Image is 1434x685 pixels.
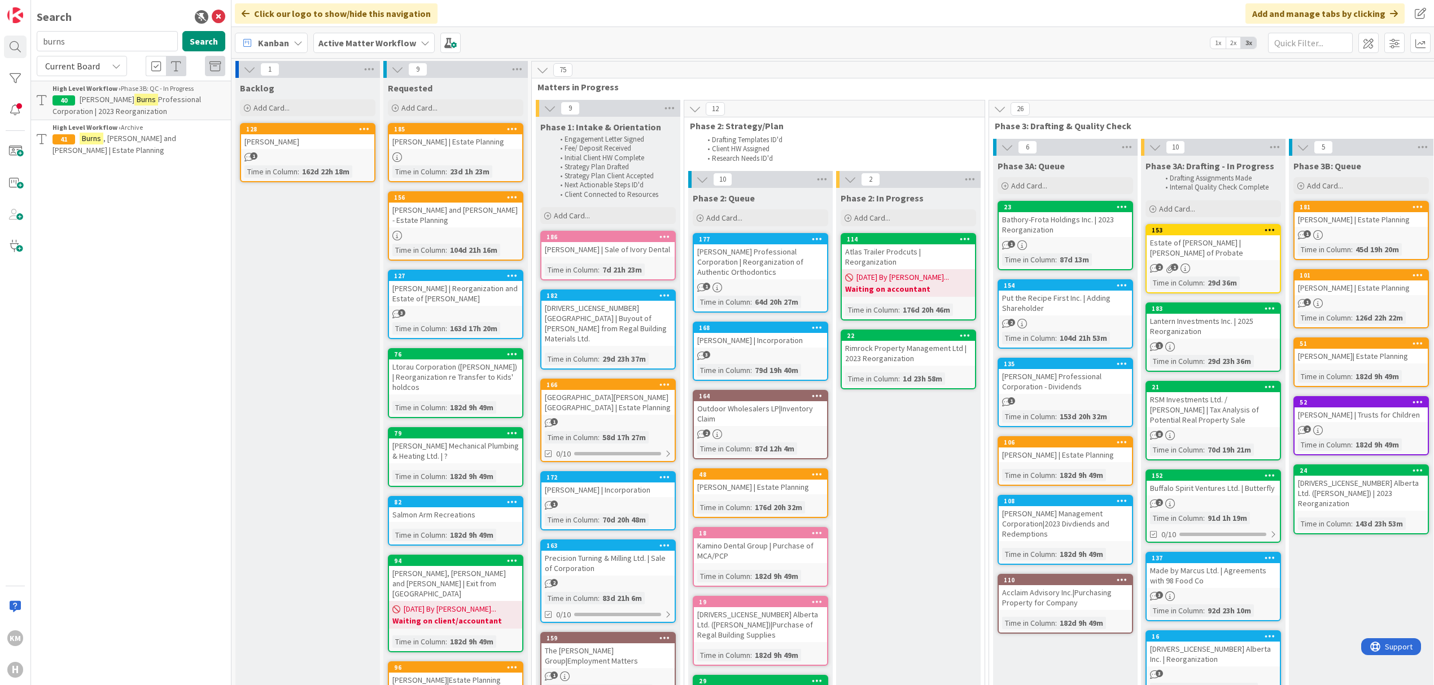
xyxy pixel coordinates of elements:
div: 182d 9h 49m [1057,469,1106,481]
span: : [1351,438,1353,451]
a: 156[PERSON_NAME] and [PERSON_NAME] - Estate PlanningTime in Column:104d 21h 16m [388,191,523,261]
div: 70d 20h 48m [600,513,649,526]
div: 163d 17h 20m [447,322,500,335]
div: Time in Column [1150,512,1203,524]
div: 22 [842,331,975,341]
a: 181[PERSON_NAME] | Estate PlanningTime in Column:45d 19h 20m [1293,201,1429,260]
span: : [750,501,752,513]
a: 127[PERSON_NAME] | Reorganization and Estate of [PERSON_NAME]Time in Column:163d 17h 20m [388,270,523,339]
div: 79 [394,429,522,437]
a: 79[PERSON_NAME] Mechanical Plumbing & Heating Ltd. | ?Time in Column:182d 9h 49m [388,427,523,487]
div: 183Lantern Investments Inc. | 2025 Reorganization [1147,304,1280,339]
div: Time in Column [392,244,445,256]
div: 64d 20h 27m [752,296,801,308]
div: 181[PERSON_NAME] | Estate Planning [1295,202,1428,227]
div: 128 [246,125,374,133]
div: [DRIVERS_LICENSE_NUMBER] [GEOGRAPHIC_DATA] | Buyout of [PERSON_NAME] from Regal Building Material... [541,301,675,346]
div: Time in Column [1002,332,1055,344]
div: 156 [394,194,522,201]
span: 0/10 [1161,529,1176,541]
span: : [1351,370,1353,383]
div: Time in Column [1150,444,1203,456]
div: 21RSM Investments Ltd. / [PERSON_NAME] | Tax Analysis of Potential Real Property Sale [1147,382,1280,427]
a: 172[PERSON_NAME] | IncorporationTime in Column:70d 20h 48m [540,471,676,530]
span: : [1055,410,1057,423]
span: [DATE] By [PERSON_NAME]... [856,271,949,283]
a: 101[PERSON_NAME] | Estate PlanningTime in Column:126d 22h 22m [1293,269,1429,328]
div: Time in Column [697,296,750,308]
div: Time in Column [392,401,445,414]
div: 104d 21h 53m [1057,332,1110,344]
a: 185[PERSON_NAME] | Estate PlanningTime in Column:23d 1h 23m [388,123,523,182]
span: : [1351,517,1353,530]
span: 1 [550,500,558,508]
div: Time in Column [1298,438,1351,451]
span: : [445,401,447,414]
div: 172 [547,473,675,481]
span: 1 [1008,240,1015,248]
div: 182 [541,291,675,301]
div: 153Estate of [PERSON_NAME] | [PERSON_NAME] of Probate [1147,225,1280,260]
a: 76Ltorau Corporation ([PERSON_NAME]) | Reorganization re Transfer to Kids' holdcosTime in Column:... [388,348,523,418]
div: 186 [547,233,675,241]
div: 104d 21h 16m [447,244,500,256]
span: : [1203,355,1205,367]
div: [PERSON_NAME] | Estate Planning [999,447,1132,462]
a: 51[PERSON_NAME]| Estate PlanningTime in Column:182d 9h 49m [1293,337,1429,387]
div: 52[PERSON_NAME] | Trusts for Children [1295,397,1428,422]
div: 79d 19h 40m [752,364,801,376]
a: 135[PERSON_NAME] Professional Corporation - DividendsTime in Column:153d 20h 32m [998,358,1133,427]
span: : [1203,276,1205,289]
span: 2 [1156,499,1163,506]
div: 24 [1300,467,1428,475]
div: 79 [389,428,522,438]
div: 79[PERSON_NAME] Mechanical Plumbing & Heating Ltd. | ? [389,428,522,463]
div: Salmon Arm Recreations [389,507,522,522]
div: 108[PERSON_NAME] Management Corporation|2023 Divdiends and Redemptions [999,496,1132,541]
div: 164 [699,392,827,400]
div: 23Bathory-Frota Holdings Inc. | 2023 Reorganization [999,202,1132,237]
span: : [1055,253,1057,266]
div: 164 [694,391,827,401]
div: 114 [842,234,975,244]
div: 166 [547,381,675,389]
div: 70d 19h 21m [1205,444,1254,456]
div: Put the Recipe First Inc. | Adding Shareholder [999,291,1132,315]
b: Waiting on accountant [845,283,972,295]
span: : [598,353,600,365]
div: 186[PERSON_NAME] | Sale of Ivory Dental [541,232,675,257]
div: 24[DRIVERS_LICENSE_NUMBER] Alberta Ltd. ([PERSON_NAME]) | 2023 Reorganization [1295,466,1428,511]
span: Add Card... [1159,204,1195,214]
span: Add Card... [706,213,742,223]
div: 7d 21h 23m [600,264,645,276]
a: 182[DRIVERS_LICENSE_NUMBER] [GEOGRAPHIC_DATA] | Buyout of [PERSON_NAME] from Regal Building Mater... [540,289,676,370]
a: 114Atlas Trailer Prodcuts | Reorganization[DATE] By [PERSON_NAME]...Waiting on accountantTime in ... [841,233,976,320]
div: [PERSON_NAME] | Estate Planning [1295,280,1428,295]
div: 18 [694,528,827,538]
div: Time in Column [1150,276,1203,289]
div: [PERSON_NAME] Professional Corporation | Reorganization of Authentic Orthodontics [694,244,827,279]
span: 2 [703,429,710,437]
div: Rimrock Property Management Ltd | 2023 Reorganization [842,341,975,366]
div: 106 [1004,438,1132,446]
span: , [PERSON_NAME] and [PERSON_NAME] | Estate Planning [53,133,176,155]
div: 168 [699,324,827,332]
div: Time in Column [697,364,750,376]
a: 23Bathory-Frota Holdings Inc. | 2023 ReorganizationTime in Column:87d 13m [998,201,1133,270]
span: : [750,442,752,455]
div: 126d 22h 22m [1353,311,1406,324]
div: Time in Column [545,264,598,276]
div: 177 [694,234,827,244]
div: 183 [1147,304,1280,314]
div: 52 [1295,397,1428,407]
img: Visit kanbanzone.com [7,7,23,23]
span: 0/10 [556,448,571,460]
mark: Burns [80,133,103,144]
span: 1 [550,418,558,425]
div: 58d 17h 27m [600,431,649,444]
div: 162d 22h 18m [299,165,352,178]
span: 2 [1156,264,1163,271]
div: 181 [1300,203,1428,211]
div: Time in Column [1298,517,1351,530]
span: : [750,364,752,376]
